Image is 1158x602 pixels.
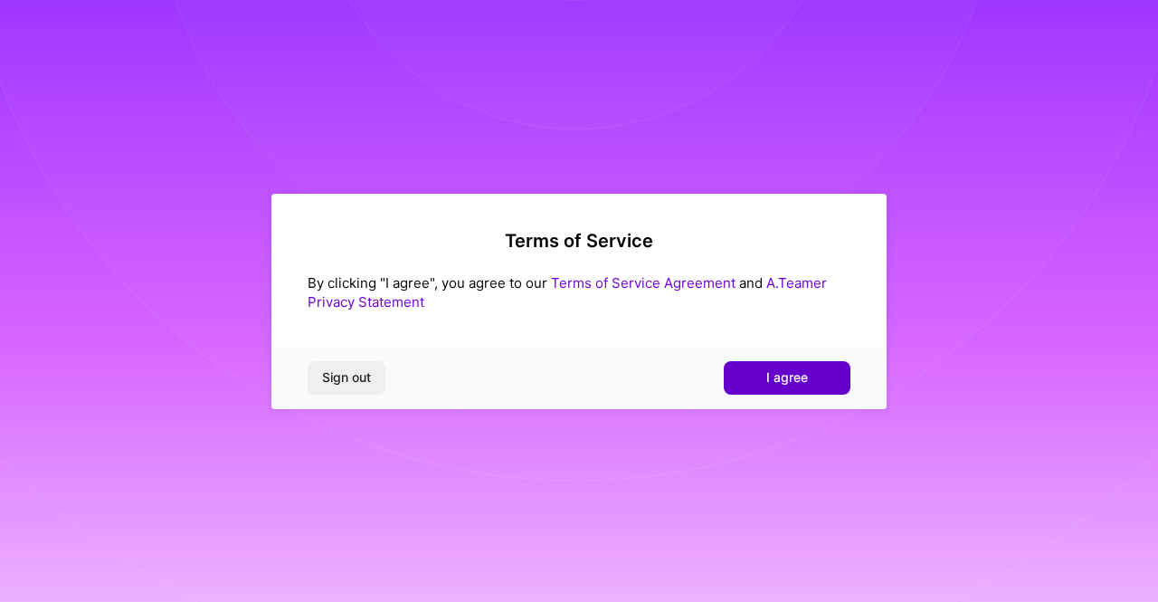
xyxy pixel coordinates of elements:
[551,274,736,291] a: Terms of Service Agreement
[308,230,850,252] h2: Terms of Service
[322,368,371,387] span: Sign out
[766,368,808,387] span: I agree
[308,273,850,311] div: By clicking "I agree", you agree to our and
[308,361,385,394] button: Sign out
[724,361,850,394] button: I agree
